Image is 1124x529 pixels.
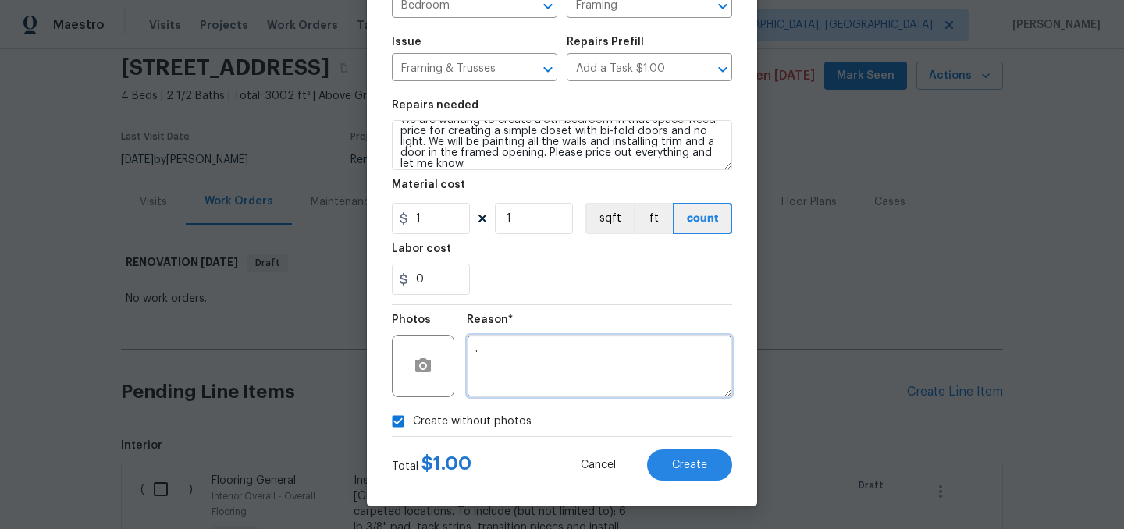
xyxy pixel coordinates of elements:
button: count [673,203,732,234]
button: ft [634,203,673,234]
button: sqft [585,203,634,234]
button: Cancel [556,449,641,481]
h5: Repairs needed [392,100,478,111]
button: Open [712,59,734,80]
div: Total [392,456,471,474]
h5: Issue [392,37,421,48]
button: Open [537,59,559,80]
h5: Repairs Prefill [567,37,644,48]
textarea: Create a closet in 2nd loft area with the framed in doorway. We are wanting to create a 5th bedro... [392,120,732,170]
h5: Labor cost [392,243,451,254]
span: Create [672,460,707,471]
h5: Material cost [392,179,465,190]
button: Create [647,449,732,481]
h5: Reason* [467,314,513,325]
span: Cancel [581,460,616,471]
textarea: . [467,335,732,397]
span: Create without photos [413,414,532,430]
h5: Photos [392,314,431,325]
span: $ 1.00 [421,454,471,473]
